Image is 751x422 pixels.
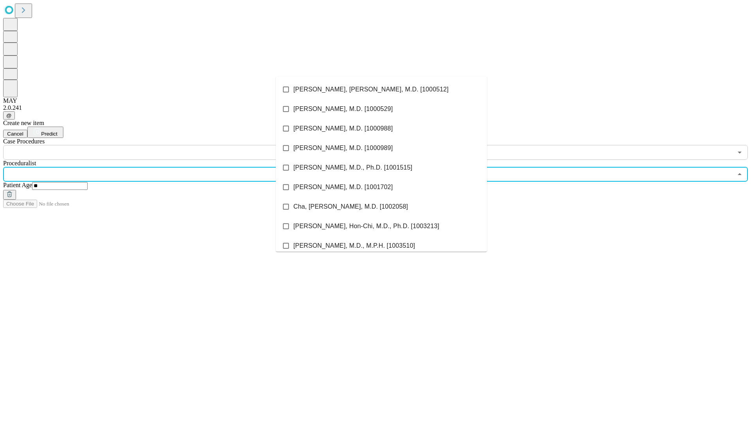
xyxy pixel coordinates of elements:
[293,202,408,211] span: Cha, [PERSON_NAME], M.D. [1002058]
[3,120,44,126] span: Create new item
[293,124,393,133] span: [PERSON_NAME], M.D. [1000988]
[293,104,393,114] span: [PERSON_NAME], M.D. [1000529]
[27,127,63,138] button: Predict
[734,169,745,180] button: Close
[3,130,27,138] button: Cancel
[7,131,23,137] span: Cancel
[293,143,393,153] span: [PERSON_NAME], M.D. [1000989]
[734,147,745,158] button: Open
[293,85,449,94] span: [PERSON_NAME], [PERSON_NAME], M.D. [1000512]
[6,113,12,118] span: @
[3,138,45,145] span: Scheduled Procedure
[3,182,32,188] span: Patient Age
[3,104,748,111] div: 2.0.241
[3,97,748,104] div: MAY
[293,222,439,231] span: [PERSON_NAME], Hon-Chi, M.D., Ph.D. [1003213]
[41,131,57,137] span: Predict
[293,163,412,172] span: [PERSON_NAME], M.D., Ph.D. [1001515]
[3,111,15,120] button: @
[293,182,393,192] span: [PERSON_NAME], M.D. [1001702]
[293,241,415,250] span: [PERSON_NAME], M.D., M.P.H. [1003510]
[3,160,36,166] span: Proceduralist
